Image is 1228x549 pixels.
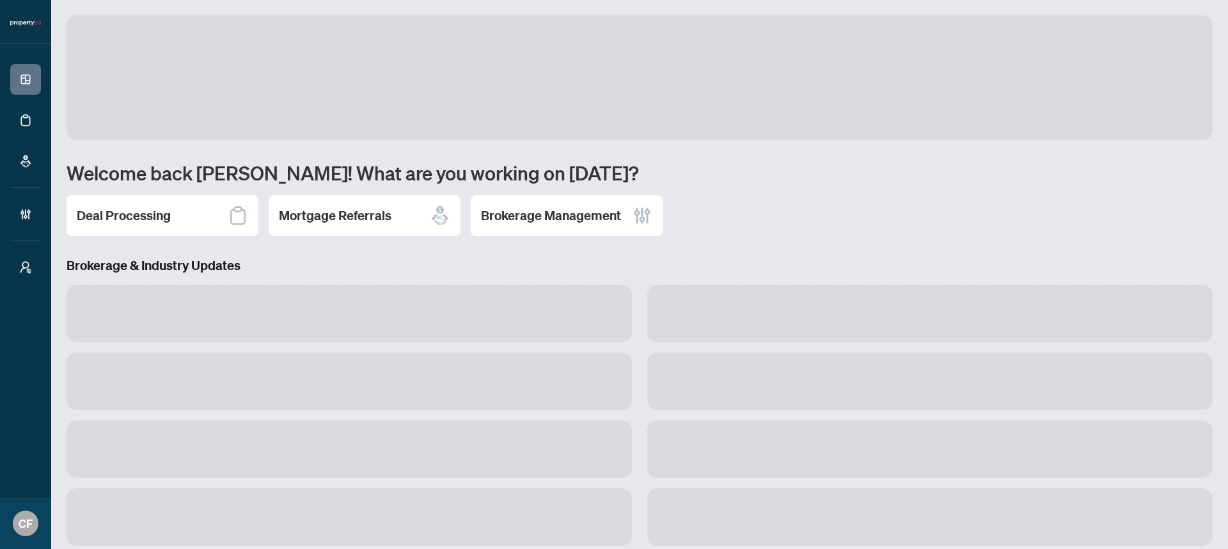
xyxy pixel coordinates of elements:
h3: Brokerage & Industry Updates [67,257,1213,274]
h2: Deal Processing [77,207,171,225]
img: logo [10,19,41,27]
span: user-switch [19,261,32,274]
h2: Mortgage Referrals [279,207,391,225]
h2: Brokerage Management [481,207,621,225]
span: CF [19,514,33,532]
h1: Welcome back [PERSON_NAME]! What are you working on [DATE]? [67,161,1213,185]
